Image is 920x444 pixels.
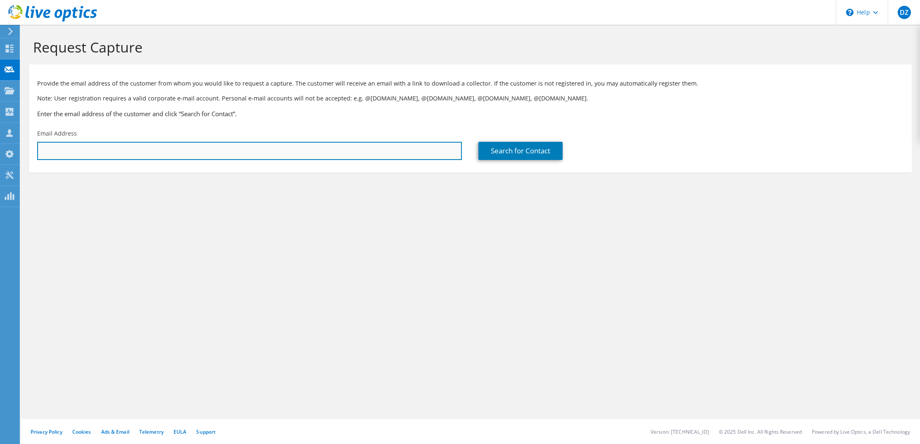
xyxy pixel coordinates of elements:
a: Cookies [72,428,91,435]
h1: Request Capture [33,38,903,56]
li: Version: [TECHNICAL_ID] [651,428,709,435]
p: Provide the email address of the customer from whom you would like to request a capture. The cust... [37,79,903,88]
li: © 2025 Dell Inc. All Rights Reserved [719,428,802,435]
a: Privacy Policy [31,428,62,435]
a: Telemetry [139,428,164,435]
label: Email Address [37,129,77,138]
p: Note: User registration requires a valid corporate e-mail account. Personal e-mail accounts will ... [37,94,903,103]
a: Support [196,428,216,435]
a: Search for Contact [478,142,563,160]
h3: Enter the email address of the customer and click “Search for Contact”. [37,109,903,118]
a: EULA [174,428,186,435]
li: Powered by Live Optics, a Dell Technology [812,428,910,435]
a: Ads & Email [101,428,129,435]
span: DZ [898,6,911,19]
svg: \n [846,9,853,16]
